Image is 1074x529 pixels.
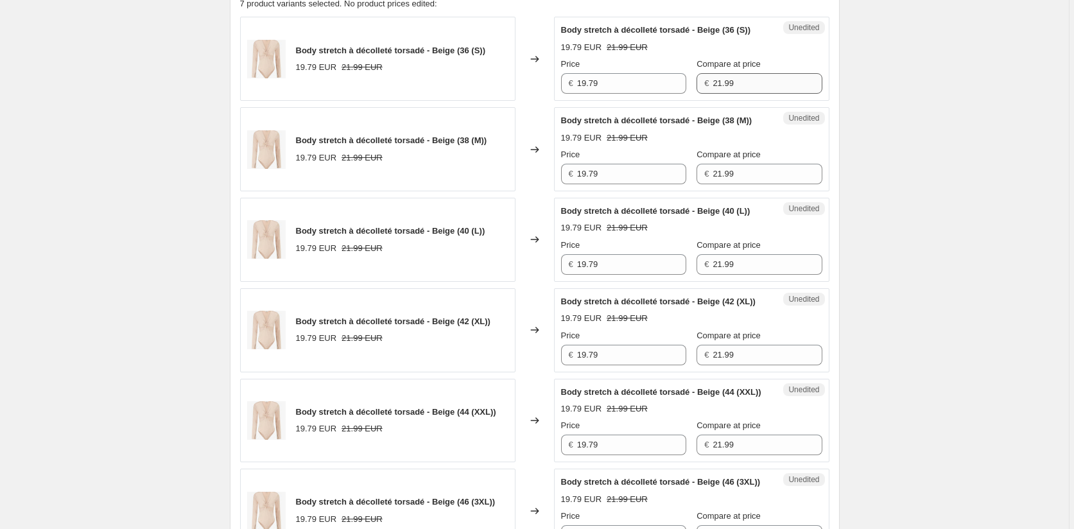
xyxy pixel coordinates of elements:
div: 19.79 EUR [561,41,602,54]
div: 19.79 EUR [296,332,337,345]
strike: 21.99 EUR [607,403,648,415]
div: 19.79 EUR [561,403,602,415]
span: Body stretch à décolleté torsadé - Beige (36 (S)) [296,46,485,55]
span: Unedited [788,113,819,123]
span: Body stretch à décolleté torsadé - Beige (44 (XXL)) [296,407,496,417]
span: Unedited [788,385,819,395]
strike: 21.99 EUR [607,132,648,144]
div: 19.79 EUR [296,422,337,435]
span: € [704,259,709,269]
span: € [569,259,573,269]
span: Body stretch à décolleté torsadé - Beige (40 (L)) [296,226,485,236]
span: Body stretch à décolleté torsadé - Beige (38 (M)) [561,116,752,125]
span: Body stretch à décolleté torsadé - Beige (38 (M)) [296,135,487,145]
div: 19.79 EUR [296,152,337,164]
span: Body stretch à décolleté torsadé - Beige (42 (XL)) [296,317,490,326]
img: JOA-1055-1_80x.jpg [247,40,286,78]
strike: 21.99 EUR [342,152,383,164]
span: Unedited [788,474,819,485]
div: 19.79 EUR [296,61,337,74]
span: Body stretch à décolleté torsadé - Beige (42 (XL)) [561,297,756,306]
div: 19.79 EUR [561,493,602,506]
strike: 21.99 EUR [342,422,383,435]
div: 19.79 EUR [296,513,337,526]
strike: 21.99 EUR [342,332,383,345]
span: € [704,350,709,360]
strike: 21.99 EUR [342,242,383,255]
div: 19.79 EUR [561,221,602,234]
span: Compare at price [697,59,761,69]
span: Price [561,331,580,340]
span: Body stretch à décolleté torsadé - Beige (40 (L)) [561,206,750,216]
span: Price [561,59,580,69]
span: Body stretch à décolleté torsadé - Beige (46 (3XL)) [296,497,496,507]
span: Unedited [788,294,819,304]
div: 19.79 EUR [561,312,602,325]
div: 19.79 EUR [296,242,337,255]
span: Compare at price [697,331,761,340]
span: € [569,350,573,360]
span: € [704,78,709,88]
div: 19.79 EUR [561,132,602,144]
span: Price [561,511,580,521]
span: Price [561,240,580,250]
span: Unedited [788,204,819,214]
img: JOA-1055-1_80x.jpg [247,220,286,259]
span: Unedited [788,22,819,33]
strike: 21.99 EUR [342,513,383,526]
img: JOA-1055-1_80x.jpg [247,311,286,349]
img: JOA-1055-1_80x.jpg [247,401,286,440]
span: Body stretch à décolleté torsadé - Beige (46 (3XL)) [561,477,761,487]
span: Price [561,421,580,430]
strike: 21.99 EUR [607,41,648,54]
span: € [704,440,709,449]
strike: 21.99 EUR [607,221,648,234]
span: € [569,440,573,449]
strike: 21.99 EUR [607,493,648,506]
span: Compare at price [697,240,761,250]
strike: 21.99 EUR [342,61,383,74]
span: Body stretch à décolleté torsadé - Beige (36 (S)) [561,25,750,35]
span: Compare at price [697,511,761,521]
span: Compare at price [697,421,761,430]
span: Compare at price [697,150,761,159]
img: JOA-1055-1_80x.jpg [247,130,286,169]
span: € [569,169,573,178]
strike: 21.99 EUR [607,312,648,325]
span: Price [561,150,580,159]
span: € [704,169,709,178]
span: Body stretch à décolleté torsadé - Beige (44 (XXL)) [561,387,761,397]
span: € [569,78,573,88]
